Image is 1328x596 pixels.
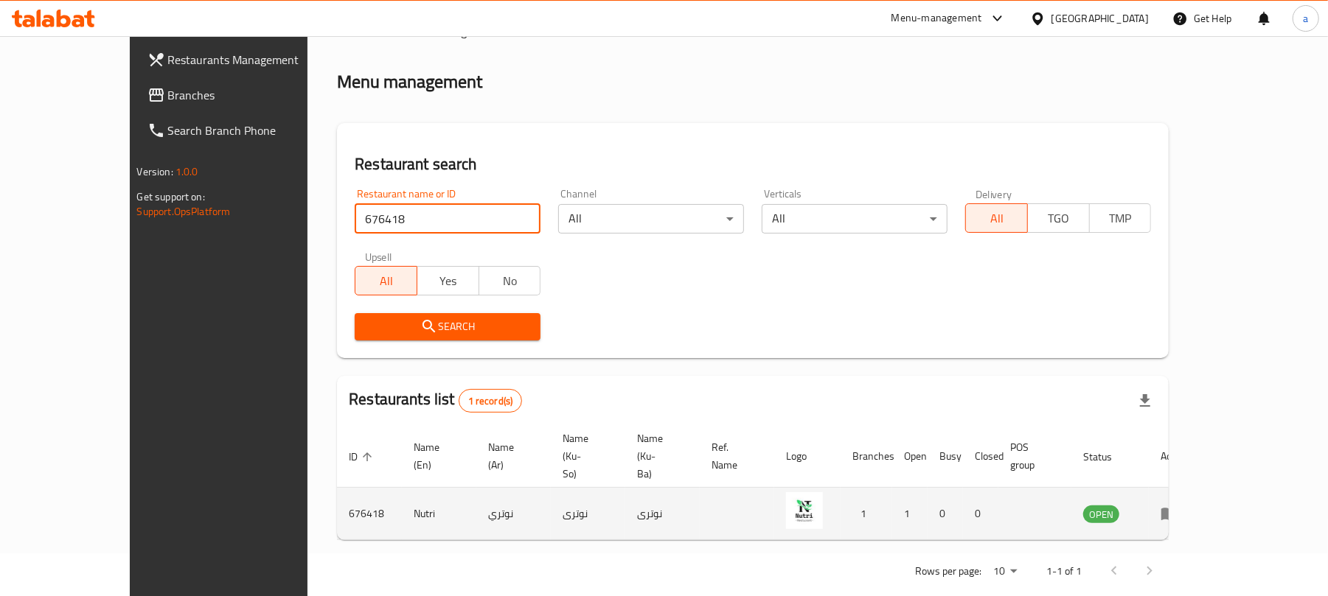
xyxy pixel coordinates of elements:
[459,394,522,408] span: 1 record(s)
[479,266,541,295] button: No
[459,389,523,413] div: Total records count
[337,488,402,540] td: 676418
[168,51,340,69] span: Restaurants Management
[841,425,892,488] th: Branches
[365,251,392,262] label: Upsell
[485,270,535,292] span: No
[1034,208,1084,229] span: TGO
[963,488,998,540] td: 0
[987,561,1023,583] div: Rows per page:
[402,488,476,540] td: Nutri
[355,313,540,340] button: Search
[1149,425,1200,488] th: Action
[1027,203,1090,233] button: TGO
[762,204,948,234] div: All
[355,266,417,295] button: All
[337,70,482,94] h2: Menu management
[891,10,982,27] div: Menu-management
[637,430,682,483] span: Name (Ku-Ba)
[892,425,928,488] th: Open
[137,162,173,181] span: Version:
[390,23,395,41] li: /
[337,425,1200,540] table: enhanced table
[558,204,744,234] div: All
[1046,562,1082,581] p: 1-1 of 1
[355,204,540,234] input: Search for restaurant name or ID..
[414,438,459,474] span: Name (En)
[712,438,757,474] span: Ref. Name
[136,42,352,77] a: Restaurants Management
[366,318,529,336] span: Search
[551,488,625,540] td: نوتری
[136,77,352,113] a: Branches
[137,187,205,206] span: Get support on:
[488,438,533,474] span: Name (Ar)
[1127,383,1163,418] div: Export file
[915,562,981,581] p: Rows per page:
[841,488,892,540] td: 1
[401,23,499,41] span: Menu management
[965,203,1028,233] button: All
[349,448,377,466] span: ID
[625,488,700,540] td: نوتری
[175,162,198,181] span: 1.0.0
[928,488,963,540] td: 0
[137,202,231,221] a: Support.OpsPlatform
[1010,438,1054,474] span: POS group
[963,425,998,488] th: Closed
[786,492,823,529] img: Nutri
[417,266,479,295] button: Yes
[1096,208,1146,229] span: TMP
[928,425,963,488] th: Busy
[1083,448,1131,466] span: Status
[1089,203,1152,233] button: TMP
[976,189,1012,199] label: Delivery
[361,270,411,292] span: All
[349,388,522,413] h2: Restaurants list
[892,488,928,540] td: 1
[1051,10,1149,27] div: [GEOGRAPHIC_DATA]
[1303,10,1308,27] span: a
[168,86,340,104] span: Branches
[563,430,608,483] span: Name (Ku-So)
[337,23,384,41] a: Home
[355,153,1151,175] h2: Restaurant search
[476,488,551,540] td: نوتري
[972,208,1022,229] span: All
[168,122,340,139] span: Search Branch Phone
[423,270,473,292] span: Yes
[774,425,841,488] th: Logo
[1083,506,1119,523] span: OPEN
[136,113,352,148] a: Search Branch Phone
